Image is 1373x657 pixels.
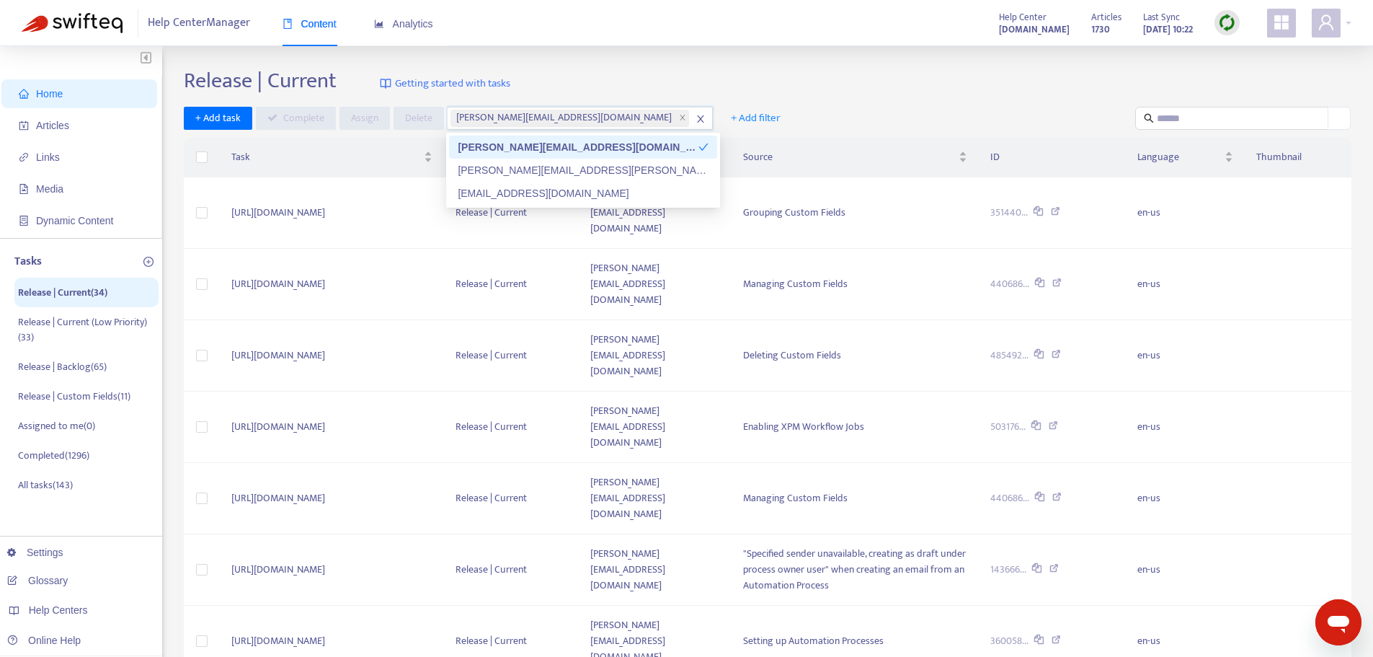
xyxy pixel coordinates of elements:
th: Language [1126,138,1245,177]
td: en-us [1126,177,1245,249]
span: Managing Custom Fields [743,275,848,292]
span: 360058... [990,633,1028,649]
span: close [696,114,706,124]
span: search [1144,113,1154,123]
span: plus-circle [143,257,154,267]
button: Complete [256,107,336,130]
span: Articles [36,120,69,131]
iframe: Button to launch messaging window [1315,599,1361,645]
td: en-us [1126,534,1245,606]
a: Glossary [7,575,68,586]
td: [URL][DOMAIN_NAME] [220,392,445,463]
td: en-us [1126,392,1245,463]
span: Dynamic Content [36,215,113,226]
span: 440686... [990,490,1029,506]
td: [PERSON_NAME][EMAIL_ADDRESS][DOMAIN_NAME] [579,177,732,249]
span: Language [1137,149,1222,165]
div: [EMAIL_ADDRESS][DOMAIN_NAME] [458,185,708,201]
td: [PERSON_NAME][EMAIL_ADDRESS][DOMAIN_NAME] [579,463,732,534]
button: Delete [394,107,444,130]
span: link [19,152,29,162]
img: sync.dc5367851b00ba804db3.png [1218,14,1236,32]
img: image-link [380,78,391,89]
span: Setting up Automation Processes [743,632,884,649]
span: + Add filter [731,110,781,127]
th: Source [732,138,979,177]
p: Completed ( 1296 ) [18,448,89,463]
span: 440686... [990,276,1029,292]
td: en-us [1126,249,1245,320]
span: Links [36,151,60,163]
span: Enabling XPM Workflow Jobs [743,418,864,435]
td: [URL][DOMAIN_NAME] [220,249,445,320]
p: Release | Current ( 34 ) [18,285,107,300]
span: area-chart [374,19,384,29]
strong: [DOMAIN_NAME] [999,22,1070,38]
span: 143666... [990,562,1026,578]
span: Last Sync [1143,9,1180,25]
p: Tasks [14,253,42,270]
span: Source [743,149,956,165]
span: "Specified sender unavailable, creating as draft under process owner user" when creating an email... [743,545,966,594]
td: en-us [1126,320,1245,392]
span: 485492... [990,348,1028,363]
span: 503176... [990,419,1026,435]
td: [PERSON_NAME][EMAIL_ADDRESS][DOMAIN_NAME] [579,534,732,606]
span: [PERSON_NAME][EMAIL_ADDRESS][DOMAIN_NAME] [456,110,677,127]
td: [PERSON_NAME][EMAIL_ADDRESS][DOMAIN_NAME] [579,320,732,392]
span: Help Center Manager [148,9,250,37]
td: Release | Current [444,249,579,320]
td: [PERSON_NAME][EMAIL_ADDRESS][DOMAIN_NAME] [579,249,732,320]
span: Getting started with tasks [395,76,510,92]
p: Release | Custom Fields ( 11 ) [18,389,130,404]
p: All tasks ( 143 ) [18,477,73,493]
span: appstore [1273,14,1290,31]
span: user [1318,14,1335,31]
th: List [444,138,579,177]
button: Assign [339,107,390,130]
span: Articles [1091,9,1121,25]
td: Release | Current [444,392,579,463]
span: Analytics [374,18,433,30]
th: Task [220,138,445,177]
p: Release | Current (Low Priority) ( 33 ) [18,314,155,345]
span: home [19,89,29,99]
a: [DOMAIN_NAME] [999,21,1070,38]
td: Release | Current [444,177,579,249]
th: Thumbnail [1245,138,1351,177]
td: [URL][DOMAIN_NAME] [220,463,445,534]
span: Content [283,18,337,30]
th: ID [979,138,1126,177]
span: Task [231,149,422,165]
a: Settings [7,547,63,558]
button: + Add task [184,107,252,130]
span: container [19,216,29,226]
a: Online Help [7,635,81,646]
td: Release | Current [444,534,579,606]
span: Home [36,88,63,100]
span: + Add task [195,110,241,126]
span: Media [36,183,63,195]
td: Release | Current [444,463,579,534]
span: Grouping Custom Fields [743,204,845,221]
td: en-us [1126,463,1245,534]
p: Assigned to me ( 0 ) [18,418,95,433]
span: account-book [19,120,29,131]
div: [PERSON_NAME][EMAIL_ADDRESS][DOMAIN_NAME] [458,139,698,155]
span: Help Center [999,9,1047,25]
span: close [679,114,686,123]
strong: 1730 [1091,22,1110,38]
span: check [698,142,708,152]
td: [URL][DOMAIN_NAME] [220,534,445,606]
img: Swifteq [22,13,123,33]
button: + Add filter [720,107,791,130]
td: [URL][DOMAIN_NAME] [220,177,445,249]
a: Getting started with tasks [380,68,510,100]
h2: Release | Current [184,68,337,94]
strong: [DATE] 10:22 [1143,22,1193,38]
span: Managing Custom Fields [743,490,848,506]
td: [URL][DOMAIN_NAME] [220,320,445,392]
div: [PERSON_NAME][EMAIL_ADDRESS][PERSON_NAME][DOMAIN_NAME] [458,162,708,178]
span: file-image [19,184,29,194]
span: 351440... [990,205,1028,221]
